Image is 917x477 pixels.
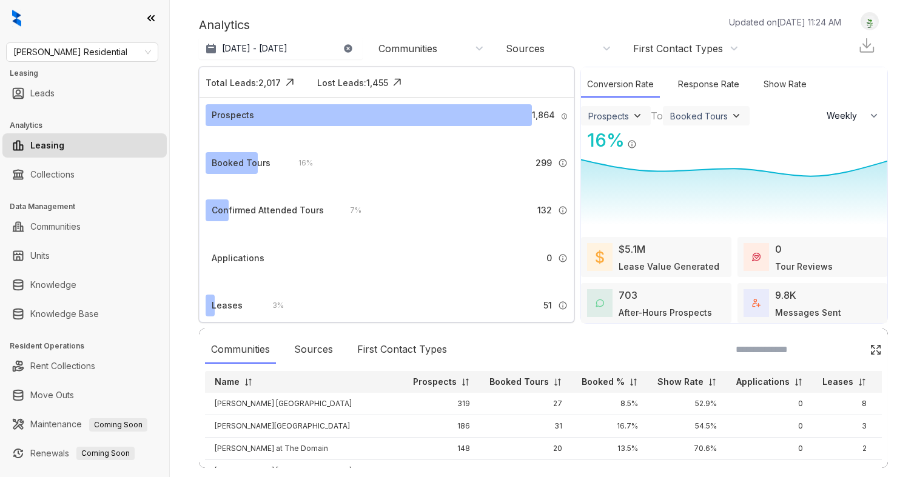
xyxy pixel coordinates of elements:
img: sorting [244,378,253,387]
div: 3 % [260,299,284,312]
div: Booked Tours [212,156,270,170]
div: Communities [205,336,276,364]
div: Messages Sent [775,306,841,319]
a: Collections [30,162,75,187]
img: Download [858,36,876,55]
img: Info [627,139,637,149]
td: 20 [480,438,572,460]
button: Weekly [819,105,887,127]
div: Booked Tours [670,111,728,121]
span: 132 [537,204,552,217]
td: 319 [403,393,480,415]
div: 16 % [581,127,625,154]
p: Booked % [582,376,625,388]
td: 3 [813,415,876,438]
div: $5.1M [619,242,645,256]
li: Knowledge Base [2,302,167,326]
td: 54.5% [648,415,727,438]
td: 8 [813,393,876,415]
div: Sources [506,42,545,55]
span: Coming Soon [76,447,135,460]
td: 186 [403,415,480,438]
a: Knowledge Base [30,302,99,326]
div: Applications [212,252,264,265]
span: Griffis Residential [13,43,151,61]
p: Booked Tours [489,376,549,388]
td: 16.7% [572,415,648,438]
div: Communities [378,42,437,55]
div: Show Rate [757,72,813,98]
a: Communities [30,215,81,239]
img: ViewFilterArrow [730,110,742,122]
div: Lost Leads: 1,455 [317,76,388,89]
p: Analytics [199,16,250,34]
td: [PERSON_NAME] [GEOGRAPHIC_DATA] [205,393,403,415]
span: Weekly [827,110,864,122]
h3: Leasing [10,68,169,79]
td: 70.6% [648,438,727,460]
img: sorting [858,378,867,387]
img: Click Icon [281,73,299,92]
td: 52.9% [648,393,727,415]
a: Leasing [30,133,64,158]
p: [DATE] - [DATE] [222,42,287,55]
h3: Resident Operations [10,341,169,352]
td: 13.5% [572,438,648,460]
td: 2 [813,438,876,460]
img: LeaseValue [596,250,604,264]
span: 51 [543,299,552,312]
div: Confirmed Attended Tours [212,204,324,217]
li: Units [2,244,167,268]
a: Leads [30,81,55,105]
a: Knowledge [30,273,76,297]
div: To [651,108,663,123]
td: 0 [727,438,813,460]
img: Info [558,301,568,310]
div: Response Rate [672,72,745,98]
a: Move Outs [30,383,74,407]
img: sorting [794,378,803,387]
img: Info [558,158,568,168]
a: Units [30,244,50,268]
img: Click Icon [637,128,655,147]
div: 16 % [286,156,313,170]
p: Name [215,376,240,388]
td: 27 [480,393,572,415]
div: 9.8K [775,288,796,302]
img: sorting [708,378,717,387]
img: sorting [629,378,638,387]
div: Tour Reviews [775,260,833,273]
span: Coming Soon [89,418,147,432]
td: 148 [403,438,480,460]
p: Leases [822,376,853,388]
li: Knowledge [2,273,167,297]
div: Leases [212,299,243,312]
img: Click Icon [388,73,406,92]
p: Applications [736,376,790,388]
h3: Data Management [10,201,169,212]
h3: Analytics [10,120,169,131]
li: Communities [2,215,167,239]
li: Renewals [2,441,167,465]
p: Updated on [DATE] 11:24 AM [729,16,841,28]
div: First Contact Types [633,42,723,55]
div: Conversion Rate [581,72,660,98]
p: Prospects [413,376,457,388]
div: After-Hours Prospects [619,306,712,319]
img: Info [561,113,568,120]
li: Maintenance [2,412,167,436]
li: Rent Collections [2,354,167,378]
div: 7 % [338,204,361,217]
img: SearchIcon [844,344,855,355]
div: Prospects [212,108,254,122]
li: Leads [2,81,167,105]
button: [DATE] - [DATE] [199,38,363,59]
span: 1,864 [532,108,555,122]
li: Leasing [2,133,167,158]
a: RenewalsComing Soon [30,441,135,465]
div: Lease Value Generated [619,260,719,273]
a: Rent Collections [30,354,95,378]
div: First Contact Types [351,336,453,364]
img: sorting [553,378,562,387]
span: 299 [536,156,552,170]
